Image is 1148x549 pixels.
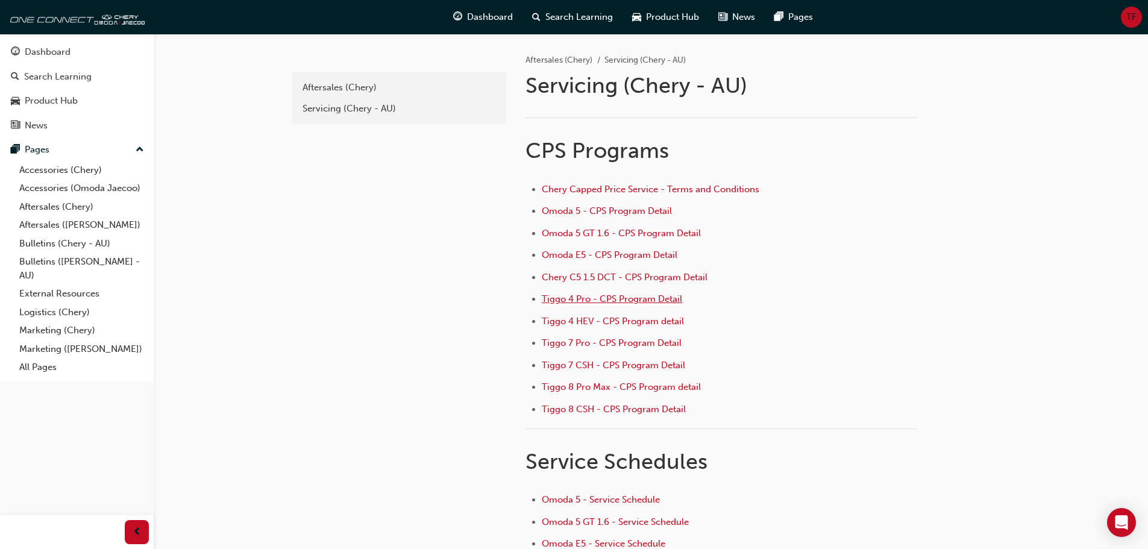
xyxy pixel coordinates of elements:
[25,143,49,157] div: Pages
[542,249,677,260] a: Omoda E5 - CPS Program Detail
[1126,10,1137,24] span: TF
[525,137,669,163] span: CPS Programs
[11,96,20,107] span: car-icon
[25,94,78,108] div: Product Hub
[542,184,759,195] a: Chery Capped Price Service - Terms and Conditions
[604,54,686,67] li: Servicing (Chery - AU)
[5,139,149,161] button: Pages
[718,10,727,25] span: news-icon
[14,161,149,180] a: Accessories (Chery)
[646,10,699,24] span: Product Hub
[525,55,592,65] a: Aftersales (Chery)
[5,90,149,112] a: Product Hub
[732,10,755,24] span: News
[542,516,689,527] a: Omoda 5 GT 1.6 - Service Schedule
[765,5,823,30] a: pages-iconPages
[632,10,641,25] span: car-icon
[14,216,149,234] a: Aftersales ([PERSON_NAME])
[525,448,707,474] span: Service Schedules
[14,198,149,216] a: Aftersales (Chery)
[542,272,707,283] a: Chery C5 1.5 DCT - CPS Program Detail
[545,10,613,24] span: Search Learning
[542,360,685,371] a: Tiggo 7 CSH - CPS Program Detail
[14,340,149,359] a: Marketing ([PERSON_NAME])
[5,115,149,137] a: News
[623,5,709,30] a: car-iconProduct Hub
[542,538,665,549] a: Omoda E5 - Service Schedule
[467,10,513,24] span: Dashboard
[14,179,149,198] a: Accessories (Omoda Jaecoo)
[5,41,149,63] a: Dashboard
[5,39,149,139] button: DashboardSearch LearningProduct HubNews
[444,5,522,30] a: guage-iconDashboard
[296,98,501,119] a: Servicing (Chery - AU)
[1107,508,1136,537] div: Open Intercom Messenger
[525,72,921,99] h1: Servicing (Chery - AU)
[542,228,701,239] a: Omoda 5 GT 1.6 - CPS Program Detail
[296,77,501,98] a: Aftersales (Chery)
[11,72,19,83] span: search-icon
[133,525,142,540] span: prev-icon
[709,5,765,30] a: news-iconNews
[14,321,149,340] a: Marketing (Chery)
[136,142,144,158] span: up-icon
[774,10,783,25] span: pages-icon
[788,10,813,24] span: Pages
[303,81,495,95] div: Aftersales (Chery)
[303,102,495,116] div: Servicing (Chery - AU)
[542,381,701,392] a: Tiggo 8 Pro Max - CPS Program detail
[542,316,684,327] a: Tiggo 4 HEV - CPS Program detail
[24,70,92,84] div: Search Learning
[542,494,660,505] a: Omoda 5 - Service Schedule
[11,47,20,58] span: guage-icon
[522,5,623,30] a: search-iconSearch Learning
[25,119,48,133] div: News
[14,358,149,377] a: All Pages
[542,293,682,304] a: Tiggo 4 Pro - CPS Program Detail
[11,121,20,131] span: news-icon
[453,10,462,25] span: guage-icon
[6,5,145,29] img: oneconnect
[1121,7,1142,28] button: TF
[14,253,149,284] a: Bulletins ([PERSON_NAME] - AU)
[11,145,20,155] span: pages-icon
[542,404,686,415] a: Tiggo 8 CSH - CPS Program Detail
[14,303,149,322] a: Logistics (Chery)
[532,10,541,25] span: search-icon
[14,234,149,253] a: Bulletins (Chery - AU)
[25,45,71,59] div: Dashboard
[542,205,672,216] a: Omoda 5 - CPS Program Detail
[542,337,682,348] a: Tiggo 7 Pro - CPS Program Detail
[5,66,149,88] a: Search Learning
[14,284,149,303] a: External Resources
